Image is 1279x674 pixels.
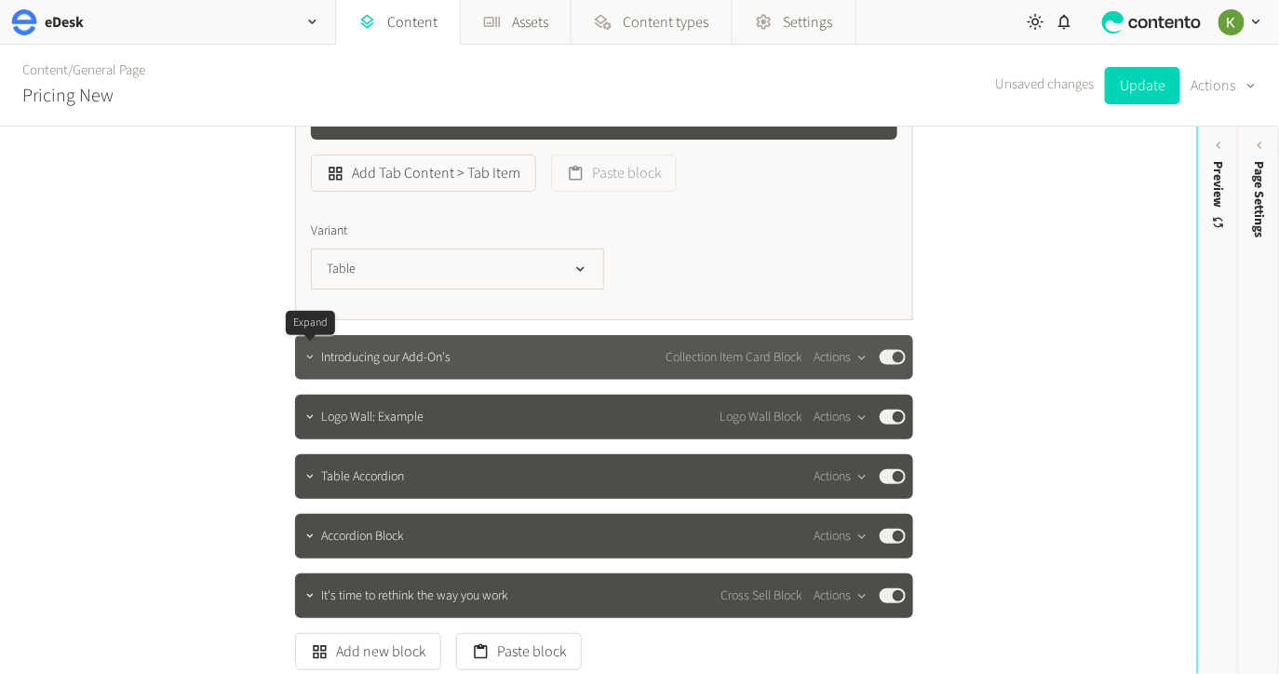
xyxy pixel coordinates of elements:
button: Actions [1191,67,1257,104]
span: Collection Item Card Block [666,348,802,368]
h2: eDesk [45,11,84,34]
span: Table Accordion [321,467,404,487]
button: Add new block [295,633,441,670]
a: Content [22,61,68,80]
span: It's time to rethink the way you work [321,586,508,606]
button: Update [1105,67,1180,104]
button: Actions [814,525,868,547]
button: Actions [814,406,868,428]
span: Content types [624,11,709,34]
span: Cross Sell Block [720,586,802,606]
button: Actions [814,346,868,369]
span: Unsaved changes [995,74,1094,96]
span: Page Settings [1250,161,1270,237]
span: Settings [784,11,833,34]
div: Expand [286,311,335,335]
button: Actions [814,465,868,488]
span: Logo Wall: Example [321,408,424,427]
span: Accordion Block [321,527,404,546]
span: Logo Wall Block [720,408,802,427]
a: General Page [73,61,145,80]
h2: Pricing New [22,82,114,110]
span: Introducing our Add-On's [321,348,451,368]
button: Table [311,249,604,290]
div: Preview [1209,161,1229,231]
img: Keelin Terry [1218,9,1245,35]
span: / [68,61,73,80]
img: eDesk [11,9,37,35]
span: Variant [311,222,347,241]
button: Paste block [456,633,582,670]
button: Actions [814,585,868,607]
button: Paste block [551,155,677,192]
button: Add Tab Content > Tab Item [311,155,536,192]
